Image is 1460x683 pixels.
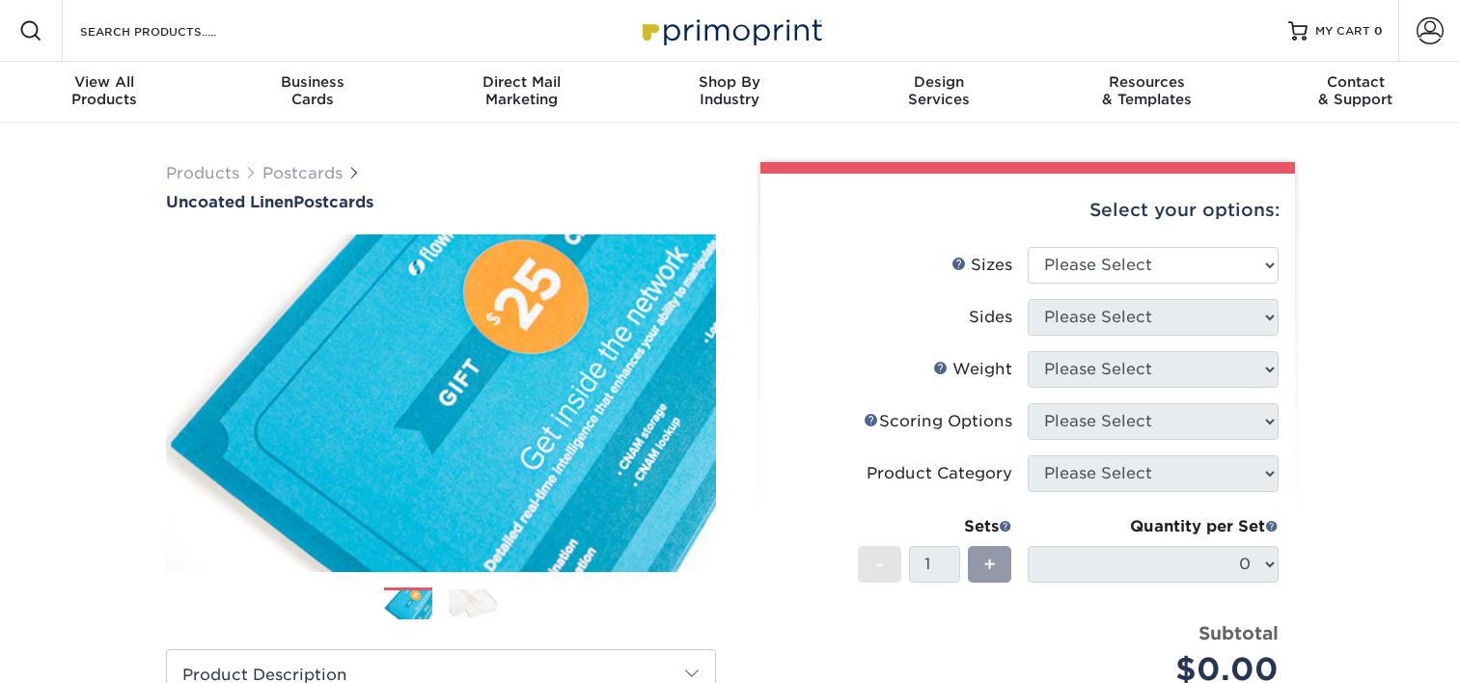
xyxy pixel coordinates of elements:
h1: Postcards [166,193,716,211]
span: Design [835,73,1043,91]
span: Resources [1043,73,1252,91]
a: Direct MailMarketing [417,62,625,123]
div: Weight [933,358,1012,381]
a: Uncoated LinenPostcards [166,193,716,211]
img: Postcards 01 [384,588,432,621]
a: Products [166,164,239,182]
div: Sets [858,515,1012,538]
a: Contact& Support [1252,62,1460,123]
div: & Support [1252,73,1460,108]
div: Product Category [867,462,1012,485]
div: Scoring Options [864,410,1012,433]
a: BusinessCards [208,62,417,123]
span: Shop By [625,73,834,91]
span: Contact [1252,73,1460,91]
strong: Subtotal [1198,622,1279,643]
span: - [875,550,884,579]
img: Uncoated Linen 01 [166,213,716,593]
img: Postcards 02 [449,589,497,618]
div: Services [835,73,1043,108]
span: Uncoated Linen [166,193,293,211]
img: Primoprint [634,10,827,51]
a: Postcards [262,164,343,182]
div: Sizes [951,254,1012,277]
div: Quantity per Set [1028,515,1279,538]
span: 0 [1374,24,1383,38]
span: Business [208,73,417,91]
span: + [983,550,996,579]
span: Direct Mail [417,73,625,91]
a: DesignServices [835,62,1043,123]
input: SEARCH PRODUCTS..... [78,19,266,42]
a: Shop ByIndustry [625,62,834,123]
div: Marketing [417,73,625,108]
div: Industry [625,73,834,108]
a: Resources& Templates [1043,62,1252,123]
div: Sides [969,306,1012,329]
span: MY CART [1315,23,1370,40]
div: Select your options: [776,174,1280,247]
div: & Templates [1043,73,1252,108]
div: Cards [208,73,417,108]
